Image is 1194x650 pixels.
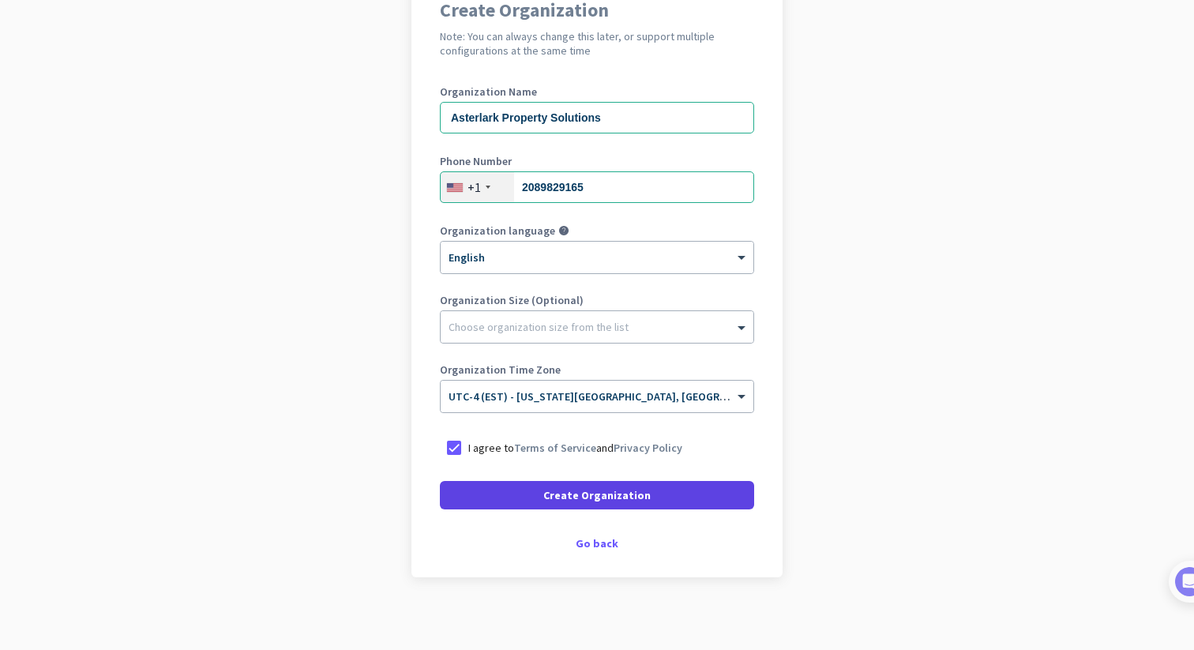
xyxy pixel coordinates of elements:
[514,441,596,455] a: Terms of Service
[440,102,754,133] input: What is the name of your organization?
[543,487,651,503] span: Create Organization
[440,171,754,203] input: 201-555-0123
[440,1,754,20] h1: Create Organization
[468,440,682,456] p: I agree to and
[440,364,754,375] label: Organization Time Zone
[440,29,754,58] h2: Note: You can always change this later, or support multiple configurations at the same time
[440,225,555,236] label: Organization language
[440,481,754,509] button: Create Organization
[440,156,754,167] label: Phone Number
[614,441,682,455] a: Privacy Policy
[440,538,754,549] div: Go back
[440,86,754,97] label: Organization Name
[467,179,481,195] div: +1
[558,225,569,236] i: help
[440,295,754,306] label: Organization Size (Optional)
